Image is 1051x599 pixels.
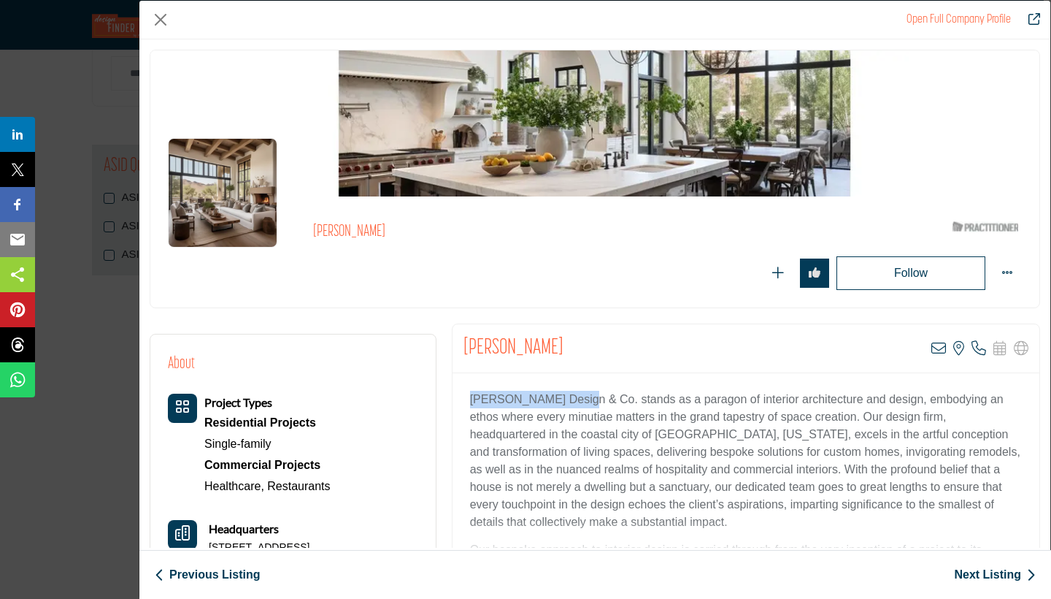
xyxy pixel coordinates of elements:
a: Commercial Projects [204,454,331,476]
a: Next Listing [954,566,1036,584]
button: Category Icon [168,394,197,423]
a: Single-family [204,438,272,450]
h2: Laura Blomgren [463,335,563,362]
a: Project Types [204,397,272,409]
h2: About [168,352,195,376]
button: Redirect to login [836,256,985,290]
a: Redirect to laura-blomgren [1018,11,1040,28]
a: Healthcare, [204,480,264,492]
button: Close [150,9,172,31]
b: Project Types [204,395,272,409]
div: Involve the design, construction, or renovation of spaces used for business purposes such as offi... [204,454,331,476]
button: Redirect to login page [800,259,829,288]
p: [STREET_ADDRESS] [209,541,309,555]
a: Restaurants [267,480,330,492]
button: Headquarter icon [168,520,197,549]
h2: [PERSON_NAME] [313,223,715,242]
img: ASID Qualified Practitioners [952,218,1018,236]
a: Redirect to laura-blomgren [906,14,1011,26]
div: Types of projects range from simple residential renovations to highly complex commercial initiati... [204,412,331,434]
button: More Options [993,259,1022,288]
b: Headquarters [209,520,279,538]
img: laura-blomgren logo [168,138,277,248]
p: [PERSON_NAME] Design & Co. stands as a paragon of interior architecture and design, embodying an ... [470,391,1022,531]
button: Redirect to login page [763,259,793,288]
a: Residential Projects [204,412,331,434]
a: Previous Listing [155,566,260,584]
